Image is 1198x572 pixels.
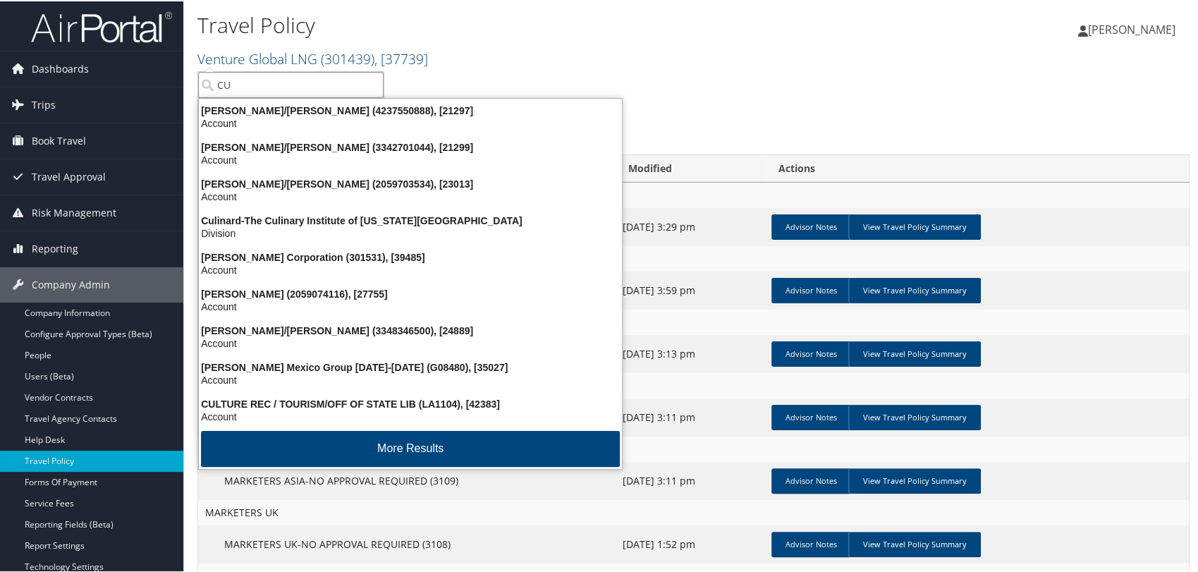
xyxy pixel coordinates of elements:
input: Search Accounts [198,71,384,97]
a: View Travel Policy Summary [848,467,981,492]
div: [PERSON_NAME] Mexico Group [DATE]-[DATE] (G08480), [35027] [190,360,630,372]
span: Company Admin [32,266,110,301]
div: Account [190,409,630,422]
div: Account [190,299,630,312]
td: MARKETERS [198,372,1189,397]
span: Dashboards [32,50,89,85]
button: More Results [201,430,620,465]
span: Travel Approval [32,158,106,193]
td: [DATE] 3:29 pm [616,207,766,245]
span: ( 301439 ) [321,48,374,67]
div: Account [190,262,630,275]
img: airportal-logo.png [31,9,172,42]
div: Account [190,189,630,202]
td: MARKETERS ASIA-NO APPROVAL REQUIRED (3109) [198,461,616,499]
div: CULTURE REC / TOURISM/OFF OF STATE LIB (LA1104), [42383] [190,396,630,409]
td: [DATE] 1:52 pm [616,524,766,562]
div: Account [190,152,630,165]
a: [PERSON_NAME] [1078,7,1190,49]
div: Division [190,226,630,238]
div: Account [190,372,630,385]
a: Advisor Notes [771,276,851,302]
a: Advisor Notes [771,213,851,238]
td: [DATE] 3:11 pm [616,397,766,435]
div: Account [190,336,630,348]
span: Reporting [32,230,78,265]
td: [DATE] 3:11 pm [616,461,766,499]
a: Advisor Notes [771,467,851,492]
td: MARKETERS ASIA [198,435,1189,461]
a: Advisor Notes [771,403,851,429]
a: View Travel Policy Summary [848,403,981,429]
span: Book Travel [32,122,86,157]
a: Advisor Notes [771,530,851,556]
a: View Travel Policy Summary [848,213,981,238]
a: Advisor Notes [771,340,851,365]
span: [PERSON_NAME] [1088,20,1175,36]
div: Account [190,116,630,128]
a: View Travel Policy Summary [848,530,981,556]
span: Trips [32,86,56,121]
h1: Travel Policy [197,9,859,39]
td: MARKETERS UK [198,499,1189,524]
td: [DATE] 3:59 pm [616,270,766,308]
a: Venture Global LNG [197,48,428,67]
span: Risk Management [32,194,116,229]
div: [PERSON_NAME]/[PERSON_NAME] (2059703534), [23013] [190,176,630,189]
a: View Travel Policy Summary [848,340,981,365]
div: [PERSON_NAME]/[PERSON_NAME] (3348346500), [24889] [190,323,630,336]
a: View Travel Policy Summary [848,276,981,302]
td: MARKETERS UK-NO APPROVAL REQUIRED (3108) [198,524,616,562]
th: Modified: activate to sort column ascending [616,154,766,181]
div: [PERSON_NAME] (2059074116), [27755] [190,286,630,299]
div: Culinard-The Culinary Institute of [US_STATE][GEOGRAPHIC_DATA] [190,213,630,226]
th: Actions [766,154,1189,181]
span: , [ 37739 ] [374,48,428,67]
div: [PERSON_NAME]/[PERSON_NAME] (4237550888), [21297] [190,103,630,116]
td: DEFAULT [198,245,1189,270]
td: EVP AND ABOVE [198,308,1189,334]
div: [PERSON_NAME]/[PERSON_NAME] (3342701044), [21299] [190,140,630,152]
td: [DATE] 3:13 pm [616,334,766,372]
td: CEO [198,181,1189,207]
div: [PERSON_NAME] Corporation (301531), [39485] [190,250,630,262]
